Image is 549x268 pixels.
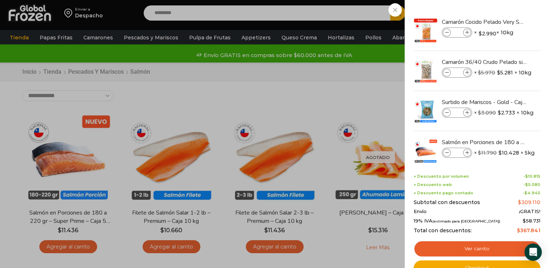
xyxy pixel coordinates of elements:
span: $ [523,218,526,224]
bdi: 11.790 [478,150,497,156]
bdi: 4.945 [524,190,540,195]
span: + Descuento por volumen [414,174,469,179]
span: $ [525,174,528,179]
span: - [523,174,540,179]
span: $ [478,69,481,76]
span: $ [479,30,482,37]
span: 58.731 [523,218,540,224]
bdi: 367.841 [517,227,540,234]
span: - [523,191,540,195]
div: Open Intercom Messenger [524,243,542,261]
a: Camarón Cocido Pelado Very Small - Bronze - Caja 10 kg [442,18,528,26]
span: × × 5kg [474,148,535,158]
span: 19% IVA [414,218,500,224]
bdi: 309.110 [518,199,540,206]
span: Total con descuentos: [414,228,472,234]
input: Product quantity [452,149,462,157]
span: × × 10kg [474,108,533,118]
bdi: 5.281 [497,69,513,76]
bdi: 2.733 [498,109,515,116]
span: $ [517,227,520,234]
input: Product quantity [452,109,462,117]
small: (estimado para [GEOGRAPHIC_DATA]) [432,219,500,223]
bdi: 3.090 [478,109,496,116]
span: × × 10kg [474,27,513,38]
span: $ [478,109,481,116]
span: + Descuento web [414,182,452,187]
span: $ [524,190,527,195]
bdi: 10.815 [525,174,540,179]
a: Salmón en Porciones de 180 a 220 gr - Super Prime - Caja 5 kg [442,138,528,146]
a: Surtido de Mariscos - Gold - Caja 10 kg [442,98,528,106]
a: Ver carrito [414,241,540,257]
span: × × 10kg [474,68,531,78]
span: + Descuento pago contado [414,191,473,195]
span: Subtotal con descuentos [414,199,480,206]
bdi: 2.990 [479,30,496,37]
span: $ [498,109,501,116]
span: Envío [414,209,427,215]
a: Camarón 36/40 Crudo Pelado sin Vena - Bronze - Caja 10 kg [442,58,528,66]
span: $ [478,150,481,156]
bdi: 5.080 [525,182,540,187]
bdi: 5.970 [478,69,495,76]
span: $ [497,69,500,76]
span: $ [498,149,502,156]
input: Product quantity [452,69,462,77]
bdi: 10.428 [498,149,519,156]
input: Product quantity [452,29,462,36]
span: - [523,182,540,187]
span: $ [518,199,521,206]
span: $ [525,182,528,187]
span: ¡GRATIS! [519,209,540,215]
